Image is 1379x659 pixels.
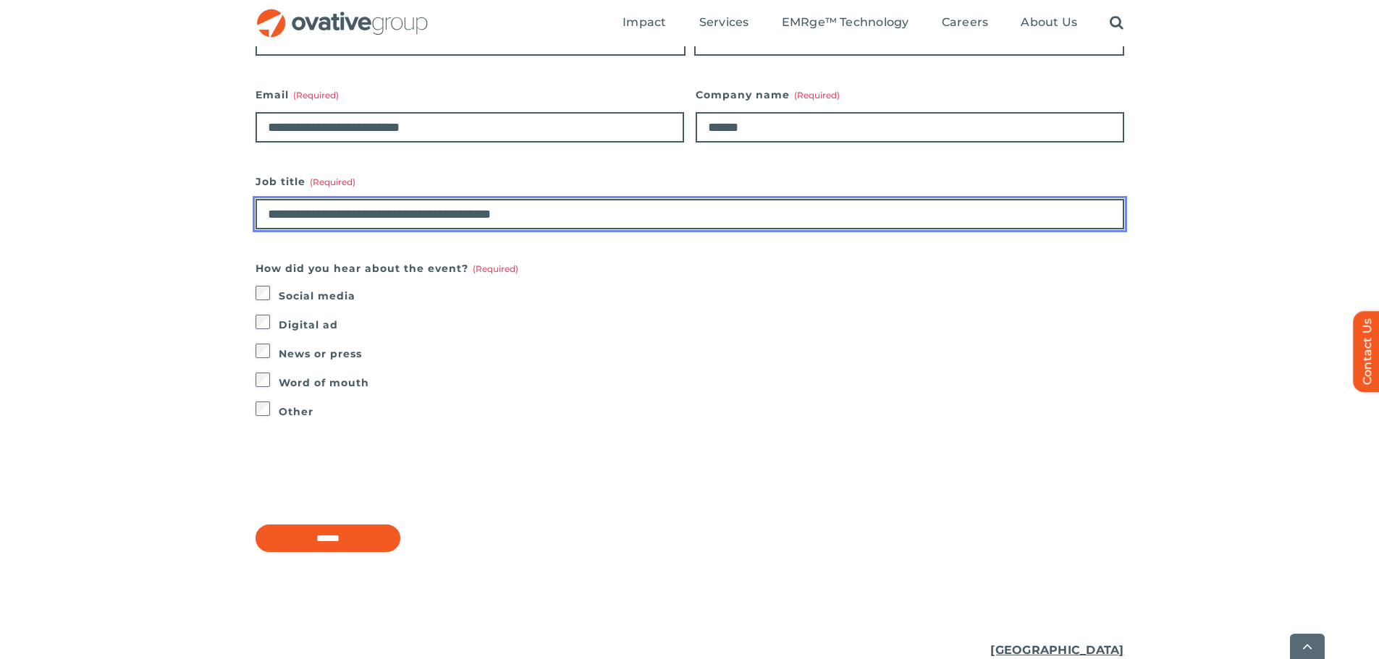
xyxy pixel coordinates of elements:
a: Services [699,15,749,31]
span: EMRge™ Technology [782,15,909,30]
iframe: reCAPTCHA [256,451,476,507]
label: News or press [279,344,1124,364]
span: (Required) [794,90,840,101]
label: Word of mouth [279,373,1124,393]
label: Other [279,401,1124,422]
a: Impact [623,15,666,31]
a: Search [1110,15,1123,31]
label: Email [256,85,684,105]
label: Social media [279,286,1124,306]
label: Digital ad [279,315,1124,335]
label: Job title [256,171,1124,192]
span: Impact [623,15,666,30]
span: About Us [1021,15,1077,30]
span: Services [699,15,749,30]
span: (Required) [310,177,355,187]
span: Careers [942,15,989,30]
span: (Required) [293,90,339,101]
a: About Us [1021,15,1077,31]
label: Company name [696,85,1124,105]
a: Careers [942,15,989,31]
legend: How did you hear about the event? [256,258,518,279]
u: [GEOGRAPHIC_DATA] [990,643,1123,657]
span: (Required) [473,263,518,274]
a: OG_Full_horizontal_RGB [256,7,429,21]
a: EMRge™ Technology [782,15,909,31]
